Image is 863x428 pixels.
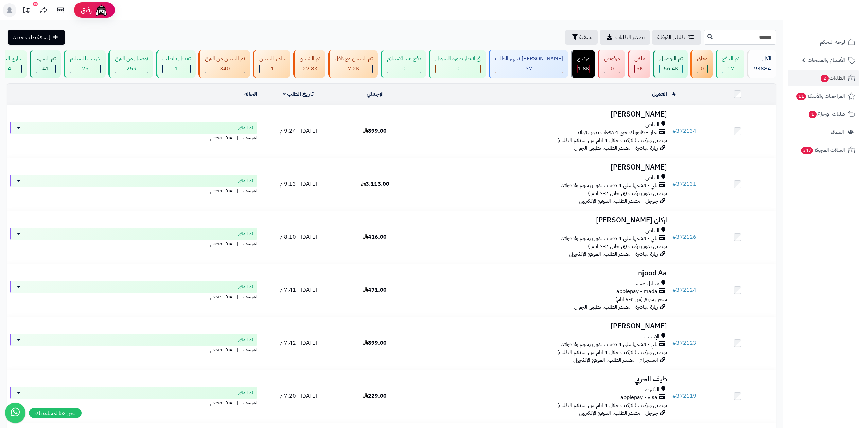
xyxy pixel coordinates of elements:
[238,336,253,343] span: تم الدفع
[627,50,652,78] a: ملغي 5K
[10,293,257,300] div: اخر تحديث: [DATE] - 7:41 م
[788,124,859,140] a: العملاء
[577,129,657,137] span: تمارا - فاتورتك حتى 4 دفعات بدون فوائد
[36,65,55,73] div: 41
[788,70,859,86] a: الطلبات2
[754,65,771,73] span: 93884
[416,110,667,118] h3: [PERSON_NAME]
[363,286,387,294] span: 471.00
[672,233,697,241] a: #372126
[280,233,317,241] span: [DATE] - 8:10 م
[788,34,859,50] a: لوحة التحكم
[416,375,667,383] h3: طيف الحربي
[292,50,327,78] a: تم الشحن 22.8K
[577,55,590,63] div: مرتجع
[42,65,49,73] span: 41
[10,134,257,141] div: اخر تحديث: [DATE] - 9:24 م
[335,65,372,73] div: 7223
[635,280,659,288] span: محايل عسير
[645,121,659,129] span: الرياض
[652,50,689,78] a: تم التوصيل 56.4K
[697,55,708,63] div: معلق
[722,55,739,63] div: تم الدفع
[367,90,384,98] a: الإجمالي
[569,50,596,78] a: مرتجع 1.8K
[205,55,245,63] div: تم الشحن من الفرع
[402,65,406,73] span: 0
[387,55,421,63] div: دفع عند الاستلام
[672,233,676,241] span: #
[616,288,657,296] span: applepay - mada
[487,50,569,78] a: [PERSON_NAME] تجهيز الطلب 37
[259,55,285,63] div: جاهز للشحن
[238,283,253,290] span: تم الدفع
[809,111,817,118] span: 1
[561,182,657,190] span: تابي - قسّمها على 4 دفعات بدون رسوم ولا فوائد
[801,147,813,154] span: 343
[800,145,845,155] span: السلات المتروكة
[604,65,620,73] div: 0
[251,50,292,78] a: جاهز للشحن 1
[416,216,667,224] h3: اركان [PERSON_NAME]
[820,37,845,47] span: لوحة التحكم
[33,2,38,6] div: 10
[714,50,746,78] a: تم الدفع 17
[635,65,645,73] div: 4950
[588,189,667,197] span: توصيل بدون تركيب (في خلال 2-7 ايام )
[363,233,387,241] span: 416.00
[578,65,589,73] div: 1800
[672,339,697,347] a: #372123
[238,389,253,396] span: تم الدفع
[162,55,191,63] div: تعديل بالطلب
[303,65,318,73] span: 22.8K
[456,65,460,73] span: 0
[126,65,137,73] span: 259
[561,341,657,349] span: تابي - قسّمها على 4 دفعات بدون رسوم ولا فوائد
[788,88,859,104] a: المراجعات والأسئلة11
[300,65,320,73] div: 22778
[672,339,676,347] span: #
[672,392,676,400] span: #
[634,55,645,63] div: ملغي
[561,235,657,243] span: تابي - قسّمها على 4 دفعات بدون رسوم ولا فوائد
[280,339,317,347] span: [DATE] - 7:42 م
[70,55,101,63] div: خرجت للتسليم
[557,401,667,409] span: توصيل وتركيب (التركيب خلال 4 ايام من استلام الطلب)
[175,65,178,73] span: 1
[569,250,658,258] span: زيارة مباشرة - مصدر الطلب: الموقع الإلكتروني
[115,65,148,73] div: 259
[28,50,62,78] a: تم التجهيز 41
[280,180,317,188] span: [DATE] - 9:13 م
[81,6,92,14] span: رفيق
[660,65,682,73] div: 56408
[573,356,658,364] span: انستجرام - مصدر الطلب: الموقع الإلكتروني
[652,90,667,98] a: العميل
[672,127,697,135] a: #372134
[604,55,620,63] div: مرفوض
[495,55,563,63] div: [PERSON_NAME] تجهيز الطلب
[348,65,359,73] span: 7.2K
[565,30,598,45] button: تصفية
[427,50,487,78] a: في انتظار صورة التحويل 0
[115,55,148,63] div: توصيل من الفرع
[746,50,778,78] a: الكل93884
[574,303,658,311] span: زيارة مباشرة - مصدر الطلب: تطبيق الجوال
[557,348,667,356] span: توصيل وتركيب (التركيب خلال 4 ايام من استلام الطلب)
[579,33,592,41] span: تصفية
[62,50,107,78] a: خرجت للتسليم 25
[238,230,253,237] span: تم الدفع
[689,50,714,78] a: معلق 0
[387,65,421,73] div: 0
[831,127,844,137] span: العملاء
[644,333,659,341] span: الإحساء
[70,65,100,73] div: 25
[526,65,532,73] span: 37
[436,65,480,73] div: 0
[8,30,65,45] a: إضافة طلب جديد
[107,50,155,78] a: توصيل من الفرع 259
[155,50,197,78] a: تعديل بالطلب 1
[820,73,845,83] span: الطلبات
[379,50,427,78] a: دفع عند الاستلام 0
[327,50,379,78] a: تم الشحن مع ناقل 7.2K
[588,242,667,250] span: توصيل بدون تركيب (في خلال 2-7 ايام )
